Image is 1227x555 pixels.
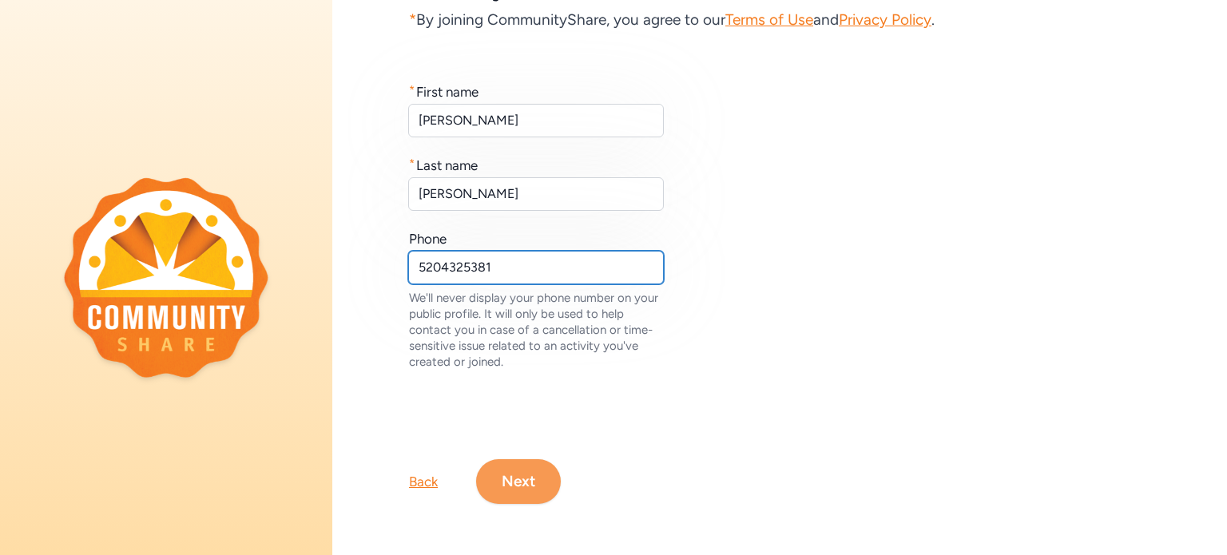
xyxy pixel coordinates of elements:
[64,177,268,377] img: logo
[839,10,931,29] a: Privacy Policy
[409,472,438,491] div: Back
[409,229,447,248] div: Phone
[416,82,478,101] div: First name
[409,290,665,370] div: We'll never display your phone number on your public profile. It will only be used to help contac...
[416,156,478,175] div: Last name
[409,9,1150,31] div: By joining CommunityShare, you agree to our and .
[408,251,664,284] input: (000) 000-0000
[476,459,561,504] button: Next
[725,10,813,29] a: Terms of Use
